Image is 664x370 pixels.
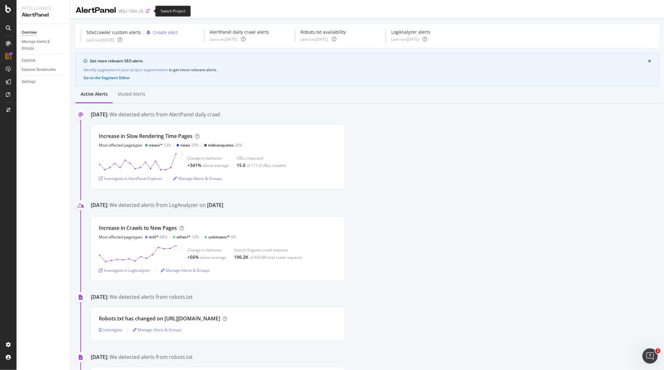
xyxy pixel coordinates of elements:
div: 196.2K [234,254,248,260]
button: Go to the Segment Editor [84,76,130,80]
a: Manage Alerts & Groups [173,176,222,181]
div: 8% [208,234,236,240]
div: Muted alerts [118,91,145,97]
div: unknown/* [208,234,230,240]
div: Robots.txt has changed on [URL][DOMAIN_NAME] [99,315,220,322]
div: Search Engines crawl requests [234,247,302,253]
div: [DATE]: [91,202,108,210]
a: Manage Alerts & Groups [161,268,210,273]
button: Investigate in AlertPanel Explorer [99,173,163,183]
button: Manage Alerts & Groups [133,325,182,335]
button: close banner [647,58,653,65]
div: SiteCrawler custom alerts [86,29,141,36]
div: mdnonquotes [208,142,234,148]
a: Investigate [99,327,122,332]
button: Manage Alerts & Groups [161,265,210,275]
div: 20% [180,142,199,148]
div: 68% [149,234,167,240]
a: Manage Alerts & Groups [133,327,182,332]
div: AlertPanel daily crawl alerts [210,29,269,35]
div: news/* [149,142,163,148]
div: 15.0 [237,162,245,168]
div: We detected alerts from robots.txt [110,353,193,361]
div: AlertPanel [76,5,116,16]
div: Change in behavior [187,247,226,253]
div: Last run: [DATE] [391,37,419,42]
a: Explorer Bookmarks [22,66,66,73]
div: [DATE]: [91,353,108,361]
div: above average [203,163,229,168]
button: Manage Alerts & Groups [173,173,222,183]
iframe: Intercom live chat [642,348,658,364]
a: Investigate in LogAnalyzer [99,268,150,273]
div: Explorer Bookmarks [22,66,56,73]
div: Robots.txt availability [300,29,346,35]
div: LogAnalyzer alerts [391,29,430,35]
div: info banner [76,53,659,86]
div: Get more relevant SEO alerts [90,58,648,64]
div: Overview [22,29,37,36]
div: arrow-right-arrow-left [146,9,150,13]
div: We detected alerts from AlertPanel daily crawl [110,111,220,118]
div: AlertPanel [22,11,65,19]
div: WSJ 10m JS [118,8,143,14]
div: Most affected pagetypes [99,142,143,148]
div: We detected alerts from LogAnalyzer on [110,202,223,210]
button: Create alert [144,29,178,36]
div: Last run: [DATE] [210,37,237,42]
div: 20% [208,142,242,148]
div: of 111.0 URLs crawled [247,163,286,168]
div: Last run: [DATE] [86,37,114,43]
div: URLs impacted [237,155,286,161]
div: above average [200,255,226,260]
div: +56% [187,254,199,260]
div: intl/* [149,234,159,240]
span: 1 [655,348,661,353]
div: Increase in Slow Rendering Time Pages [99,133,192,140]
a: Settings [22,79,66,85]
div: 10% [177,234,199,240]
div: [DATE]: [91,293,108,301]
div: Active alerts [81,91,108,97]
div: Create alert [153,29,178,36]
div: news [180,142,190,148]
a: Investigate in AlertPanel Explorer [99,176,163,181]
div: Increase in Crawls to New Pages [99,224,177,232]
a: Overview [22,29,66,36]
div: [DATE] [207,202,223,209]
div: of 933.8K total crawl requests [250,255,302,260]
button: Investigate in LogAnalyzer [99,265,150,275]
div: We detected alerts from robots.txt [110,293,193,301]
button: Investigate [99,325,122,335]
div: Explorer [22,57,36,64]
div: Most affected pagetypes [99,234,143,240]
a: Explorer [22,57,66,64]
div: 53% [149,142,171,148]
div: Switch Project [155,6,191,17]
div: Intelligence [22,5,65,11]
div: +341% [187,162,201,168]
div: Manage Alerts & Groups [22,38,60,52]
a: Manage Alerts & Groups [22,38,66,52]
a: Identify pagination in your project segmentation [84,66,168,73]
div: to get more relevant alerts . [84,66,651,73]
div: [DATE]: [91,111,108,118]
div: Change in behavior [187,155,229,161]
div: other/* [177,234,191,240]
div: Settings [22,79,36,85]
div: Last run: [DATE] [300,37,328,42]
